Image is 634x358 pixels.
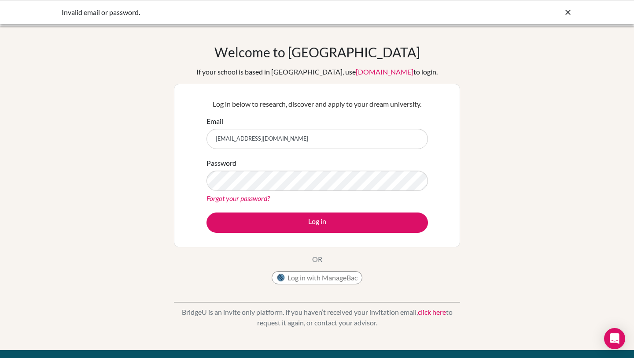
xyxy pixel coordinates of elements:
div: Open Intercom Messenger [604,328,625,349]
label: Email [206,116,223,127]
div: Invalid email or password. [62,7,440,18]
p: Log in below to research, discover and apply to your dream university. [206,99,428,109]
p: OR [312,254,322,265]
a: [DOMAIN_NAME] [356,67,413,76]
a: Forgot your password? [206,194,270,202]
h1: Welcome to [GEOGRAPHIC_DATA] [214,44,420,60]
button: Log in with ManageBac [272,271,362,284]
label: Password [206,158,236,168]
a: click here [418,308,446,316]
button: Log in [206,213,428,233]
p: BridgeU is an invite only platform. If you haven’t received your invitation email, to request it ... [174,307,460,328]
div: If your school is based in [GEOGRAPHIC_DATA], use to login. [196,67,438,77]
